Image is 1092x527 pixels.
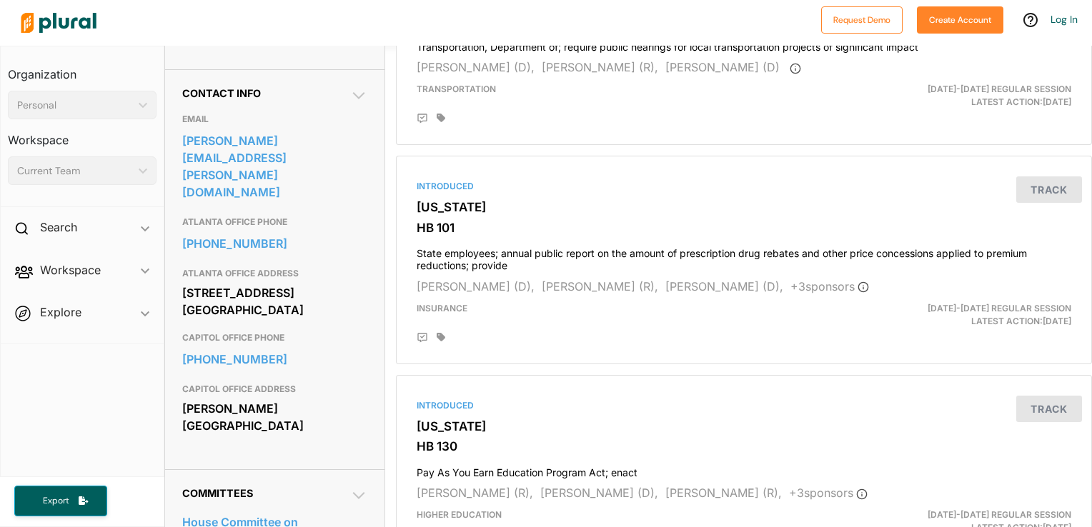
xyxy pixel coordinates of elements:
[417,180,1071,193] div: Introduced
[417,221,1071,235] h3: HB 101
[40,219,77,235] h2: Search
[182,398,368,436] div: [PERSON_NAME][GEOGRAPHIC_DATA]
[665,486,782,500] span: [PERSON_NAME] (R),
[789,486,868,500] span: + 3 sponsor s
[417,439,1071,453] h3: HB 130
[917,6,1003,34] button: Create Account
[182,87,261,99] span: Contact Info
[417,303,467,313] span: Insurance
[1016,396,1082,422] button: Track
[33,495,79,507] span: Export
[857,302,1082,328] div: Latest Action: [DATE]
[182,111,368,128] h3: EMAIL
[928,84,1071,94] span: [DATE]-[DATE] Regular Session
[437,332,445,342] div: Add tags
[17,98,133,113] div: Personal
[182,381,368,398] h3: CAPITOL OFFICE ADDRESS
[542,279,658,293] span: [PERSON_NAME] (R),
[8,119,157,151] h3: Workspace
[417,399,1071,412] div: Introduced
[17,164,133,179] div: Current Team
[917,11,1003,26] a: Create Account
[417,486,533,500] span: [PERSON_NAME] (R),
[182,282,368,321] div: [STREET_ADDRESS] [GEOGRAPHIC_DATA]
[182,214,368,231] h3: ATLANTA OFFICE PHONE
[417,460,1071,479] h4: Pay As You Earn Education Program Act; enact
[417,113,428,124] div: Add Position Statement
[417,332,428,343] div: Add Position Statement
[417,84,496,94] span: Transportation
[821,11,903,26] a: Request Demo
[14,486,107,516] button: Export
[182,130,368,203] a: [PERSON_NAME][EMAIL_ADDRESS][PERSON_NAME][DOMAIN_NAME]
[417,419,1071,433] h3: [US_STATE]
[417,200,1071,214] h3: [US_STATE]
[665,60,780,74] span: [PERSON_NAME] (D)
[182,487,253,499] span: Committees
[417,60,535,74] span: [PERSON_NAME] (D),
[821,6,903,34] button: Request Demo
[8,54,157,85] h3: Organization
[540,486,658,500] span: [PERSON_NAME] (D),
[417,241,1071,272] h4: State employees; annual public report on the amount of prescription drug rebates and other price ...
[417,279,535,293] span: [PERSON_NAME] (D),
[1016,176,1082,203] button: Track
[857,83,1082,109] div: Latest Action: [DATE]
[182,348,368,370] a: [PHONE_NUMBER]
[928,509,1071,520] span: [DATE]-[DATE] Regular Session
[665,279,783,293] span: [PERSON_NAME] (D),
[417,509,502,520] span: Higher Education
[928,303,1071,313] span: [DATE]-[DATE] Regular Session
[1051,13,1078,26] a: Log In
[542,60,658,74] span: [PERSON_NAME] (R),
[790,279,869,293] span: + 3 sponsor s
[437,113,445,123] div: Add tags
[182,329,368,346] h3: CAPITOL OFFICE PHONE
[182,233,368,254] a: [PHONE_NUMBER]
[182,265,368,282] h3: ATLANTA OFFICE ADDRESS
